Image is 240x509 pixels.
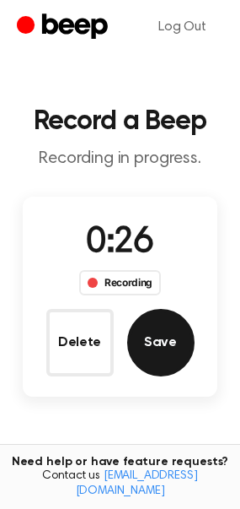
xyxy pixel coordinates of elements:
[86,225,153,261] span: 0:26
[13,108,227,135] h1: Record a Beep
[79,270,161,295] div: Recording
[17,11,112,44] a: Beep
[13,149,227,170] p: Recording in progress.
[141,7,223,47] a: Log Out
[46,309,114,376] button: Delete Audio Record
[76,470,198,497] a: [EMAIL_ADDRESS][DOMAIN_NAME]
[127,309,195,376] button: Save Audio Record
[10,469,230,499] span: Contact us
